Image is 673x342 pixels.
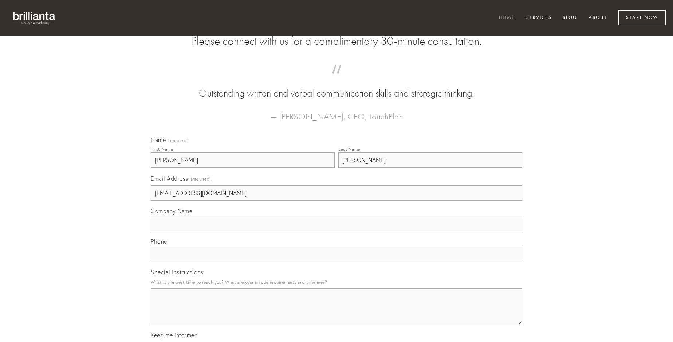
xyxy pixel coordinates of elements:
[7,7,62,28] img: brillianta - research, strategy, marketing
[338,146,360,152] div: Last Name
[151,34,522,48] h2: Please connect with us for a complimentary 30-minute consultation.
[162,72,511,101] blockquote: Outstanding written and verbal communication skills and strategic thinking.
[494,12,520,24] a: Home
[162,72,511,86] span: “
[618,10,666,25] a: Start Now
[151,268,203,276] span: Special Instructions
[522,12,556,24] a: Services
[151,146,173,152] div: First Name
[151,238,167,245] span: Phone
[151,331,198,339] span: Keep me informed
[558,12,582,24] a: Blog
[168,138,189,143] span: (required)
[151,207,192,215] span: Company Name
[191,174,211,184] span: (required)
[162,101,511,124] figcaption: — [PERSON_NAME], CEO, TouchPlan
[151,175,188,182] span: Email Address
[151,136,166,144] span: Name
[584,12,612,24] a: About
[151,277,522,287] p: What is the best time to reach you? What are your unique requirements and timelines?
